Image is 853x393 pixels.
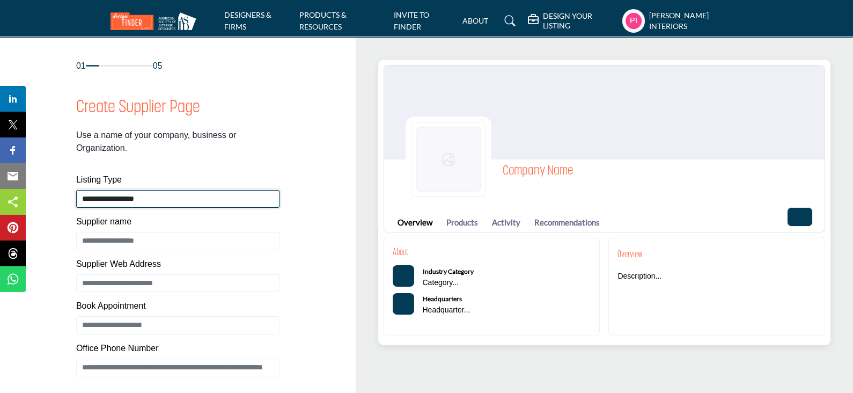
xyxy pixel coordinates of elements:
[787,207,813,227] button: More Options
[534,216,600,229] a: Recommendations
[111,12,202,30] img: site Logo
[153,60,163,72] span: 05
[76,316,280,334] input: Enter Book Appointment
[76,359,280,377] input: Enter Office Phone Number Include country code e.g. +1.987.654.3210
[446,216,478,229] a: Products
[462,16,488,25] a: ABOUT
[76,274,280,293] input: Enter Supplier Web Address
[224,10,271,31] a: DESIGNERS & FIRMS
[503,162,573,181] h1: Company Name
[299,10,347,31] a: PRODUCTS & RESOURCES
[76,95,200,121] h1: Create Supplier Page
[411,122,486,197] img: Logo
[393,265,414,287] button: Categories List
[76,173,122,186] label: Listing Type
[423,295,462,303] b: Headquarters
[423,278,474,288] p: Category...
[76,215,131,228] label: Supplier name
[76,60,86,72] span: 01
[394,10,429,31] a: INVITE TO FINDER
[622,9,645,33] button: Show hide supplier dropdown
[494,12,523,30] a: Search
[528,11,617,31] div: DESIGN YOUR LISTING
[617,271,661,282] p: Description...
[423,267,474,275] b: Industry Category
[617,248,643,263] h2: Overview
[398,216,432,229] a: Overview
[649,10,742,31] h5: [PERSON_NAME] Interiors
[423,305,470,316] p: Headquarter...
[76,300,146,312] label: Book Appointment
[76,342,159,355] label: Office Phone Number
[384,65,825,159] img: Cover Image
[393,293,414,315] button: HeadQuarters
[76,129,280,155] p: Use a name of your company, business or Organization.
[543,11,617,31] h5: DESIGN YOUR LISTING
[393,246,408,260] h2: About
[76,232,280,250] input: Enter Supplier name
[76,258,161,271] label: Supplier Web Address
[492,216,520,229] a: Activity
